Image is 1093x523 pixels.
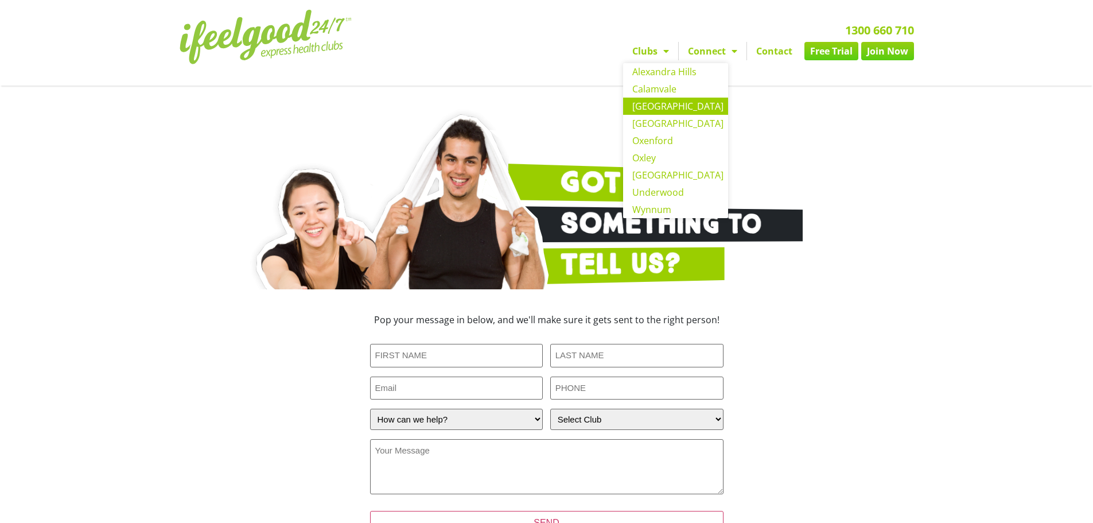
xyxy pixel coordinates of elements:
[623,98,728,115] a: [GEOGRAPHIC_DATA]
[370,377,543,400] input: Email
[804,42,858,60] a: Free Trial
[623,132,728,149] a: Oxenford
[550,377,724,400] input: PHONE
[370,344,543,367] input: FIRST NAME
[861,42,914,60] a: Join Now
[623,166,728,184] a: [GEOGRAPHIC_DATA]
[747,42,802,60] a: Contact
[623,115,728,132] a: [GEOGRAPHIC_DATA]
[294,315,799,324] h3: Pop your message in below, and we'll make sure it gets sent to the right person!
[623,63,728,218] ul: Clubs
[550,344,724,367] input: LAST NAME
[623,63,728,80] a: Alexandra Hills
[441,42,914,60] nav: Menu
[623,80,728,98] a: Calamvale
[623,149,728,166] a: Oxley
[623,42,678,60] a: Clubs
[623,201,728,218] a: Wynnum
[679,42,746,60] a: Connect
[623,184,728,201] a: Underwood
[845,22,914,38] a: 1300 660 710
